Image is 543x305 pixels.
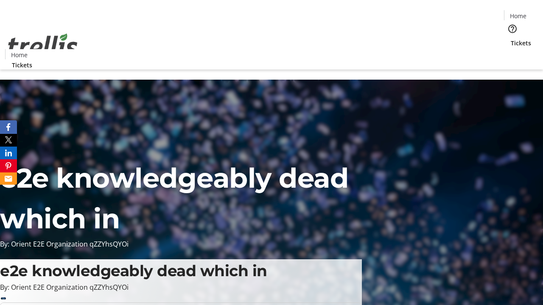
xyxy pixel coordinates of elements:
span: Tickets [12,61,32,69]
button: Help [504,20,521,37]
a: Home [504,11,532,20]
img: Orient E2E Organization qZZYhsQYOi's Logo [5,24,81,67]
a: Home [6,50,33,59]
span: Home [510,11,526,20]
span: Home [11,50,28,59]
span: Tickets [511,39,531,47]
a: Tickets [5,61,39,69]
button: Cart [504,47,521,64]
a: Tickets [504,39,538,47]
